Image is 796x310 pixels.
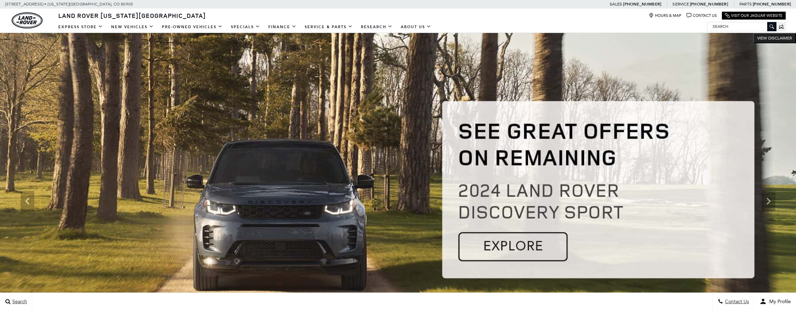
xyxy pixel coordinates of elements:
a: Hours & Map [649,13,681,18]
a: [STREET_ADDRESS] • [US_STATE][GEOGRAPHIC_DATA], CO 80905 [5,2,133,7]
span: My Profile [766,299,791,305]
a: Finance [264,21,301,33]
span: VIEW DISCLAIMER [757,35,792,41]
a: Contact Us [687,13,717,18]
a: New Vehicles [107,21,158,33]
span: Contact Us [723,299,749,305]
a: Service & Parts [301,21,357,33]
a: [PHONE_NUMBER] [623,1,661,7]
a: [PHONE_NUMBER] [690,1,728,7]
span: Service [672,2,689,7]
a: Land Rover [US_STATE][GEOGRAPHIC_DATA] [54,11,210,20]
a: About Us [397,21,435,33]
span: Land Rover [US_STATE][GEOGRAPHIC_DATA] [58,11,206,20]
a: Specials [227,21,264,33]
div: Previous [21,191,34,211]
a: Visit Our Jaguar Website [725,13,783,18]
a: EXPRESS STORE [54,21,107,33]
a: Pre-Owned Vehicles [158,21,227,33]
a: Research [357,21,397,33]
button: Open user profile menu [754,293,796,310]
div: Next [762,191,775,211]
img: Land Rover [12,12,43,28]
input: Search [707,22,776,31]
nav: Main Navigation [54,21,435,33]
a: [PHONE_NUMBER] [753,1,791,7]
span: Search [11,299,27,305]
a: land-rover [12,12,43,28]
span: Sales [610,2,622,7]
span: Parts [739,2,752,7]
button: VIEW DISCLAIMER [753,33,796,43]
